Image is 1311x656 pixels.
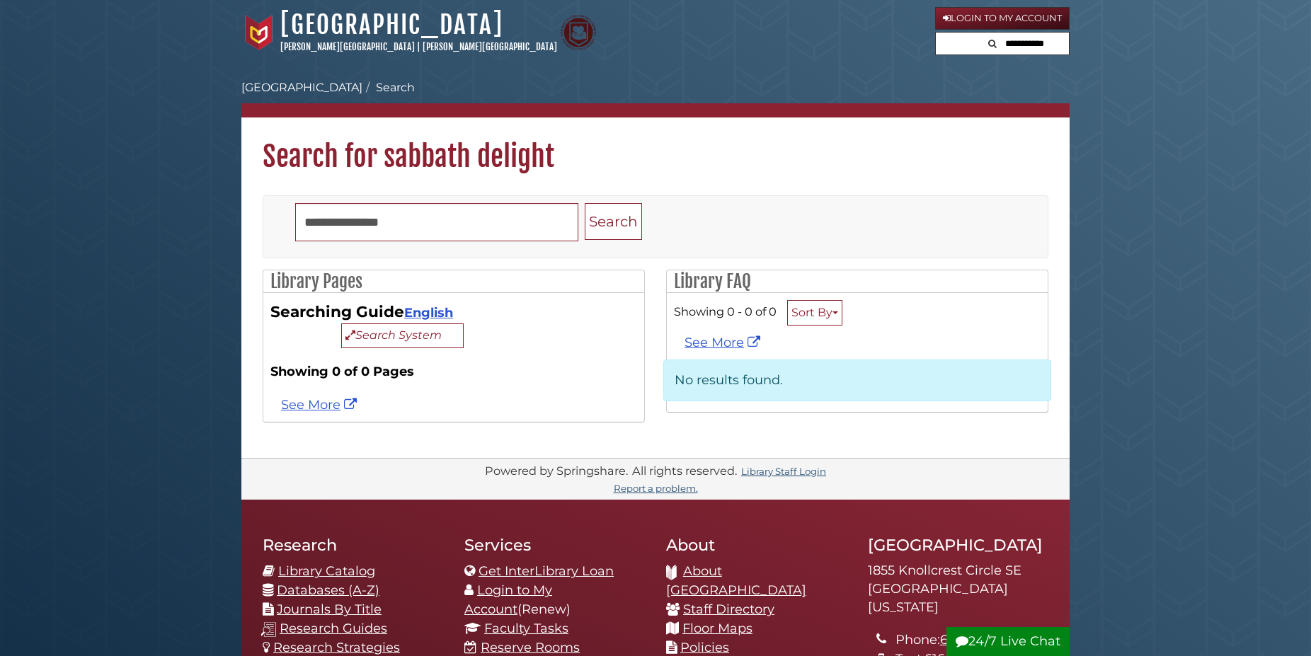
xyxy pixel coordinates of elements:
[270,362,637,381] strong: Showing 0 of 0 Pages
[741,466,826,477] a: Library Staff Login
[667,270,1048,293] h2: Library FAQ
[464,535,645,555] h2: Services
[277,582,379,598] a: Databases (A-Z)
[280,9,503,40] a: [GEOGRAPHIC_DATA]
[341,323,464,348] button: Search System
[241,79,1070,117] nav: breadcrumb
[241,117,1070,174] h1: Search for sabbath delight
[666,535,847,555] h2: About
[241,15,277,50] img: Calvin University
[614,483,698,494] a: Report a problem.
[261,622,276,637] img: research-guides-icon-white_37x37.png
[940,632,1017,648] a: 616.526.7197
[481,640,580,655] a: Reserve Rooms
[273,640,400,655] a: Research Strategies
[263,535,443,555] h2: Research
[984,33,1001,52] button: Search
[663,359,1051,401] p: No results found.
[682,621,752,636] a: Floor Maps
[423,41,557,52] a: [PERSON_NAME][GEOGRAPHIC_DATA]
[561,15,596,50] img: Calvin Theological Seminary
[263,270,644,293] h2: Library Pages
[464,582,552,617] a: Login to My Account
[280,621,387,636] a: Research Guides
[404,305,453,321] a: English
[270,300,637,348] div: Searching Guide
[479,563,614,579] a: Get InterLibrary Loan
[281,397,360,413] a: See more sabbath delight results
[683,602,774,617] a: Staff Directory
[362,79,415,96] li: Search
[988,39,997,48] i: Search
[417,41,420,52] span: |
[685,335,764,350] a: See More
[674,304,777,318] span: Showing 0 - 0 of 0
[280,41,415,52] a: [PERSON_NAME][GEOGRAPHIC_DATA]
[680,640,729,655] a: Policies
[277,602,382,617] a: Journals By Title
[630,464,739,478] div: All rights reserved.
[895,631,1048,650] li: Phone:
[464,581,645,619] li: (Renew)
[585,203,642,241] button: Search
[868,562,1048,616] address: 1855 Knollcrest Circle SE [GEOGRAPHIC_DATA][US_STATE]
[241,81,362,94] a: [GEOGRAPHIC_DATA]
[868,535,1048,555] h2: [GEOGRAPHIC_DATA]
[483,464,630,478] div: Powered by Springshare.
[278,563,375,579] a: Library Catalog
[946,627,1070,656] button: 24/7 Live Chat
[484,621,568,636] a: Faculty Tasks
[935,7,1070,30] a: Login to My Account
[787,300,842,326] button: Sort By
